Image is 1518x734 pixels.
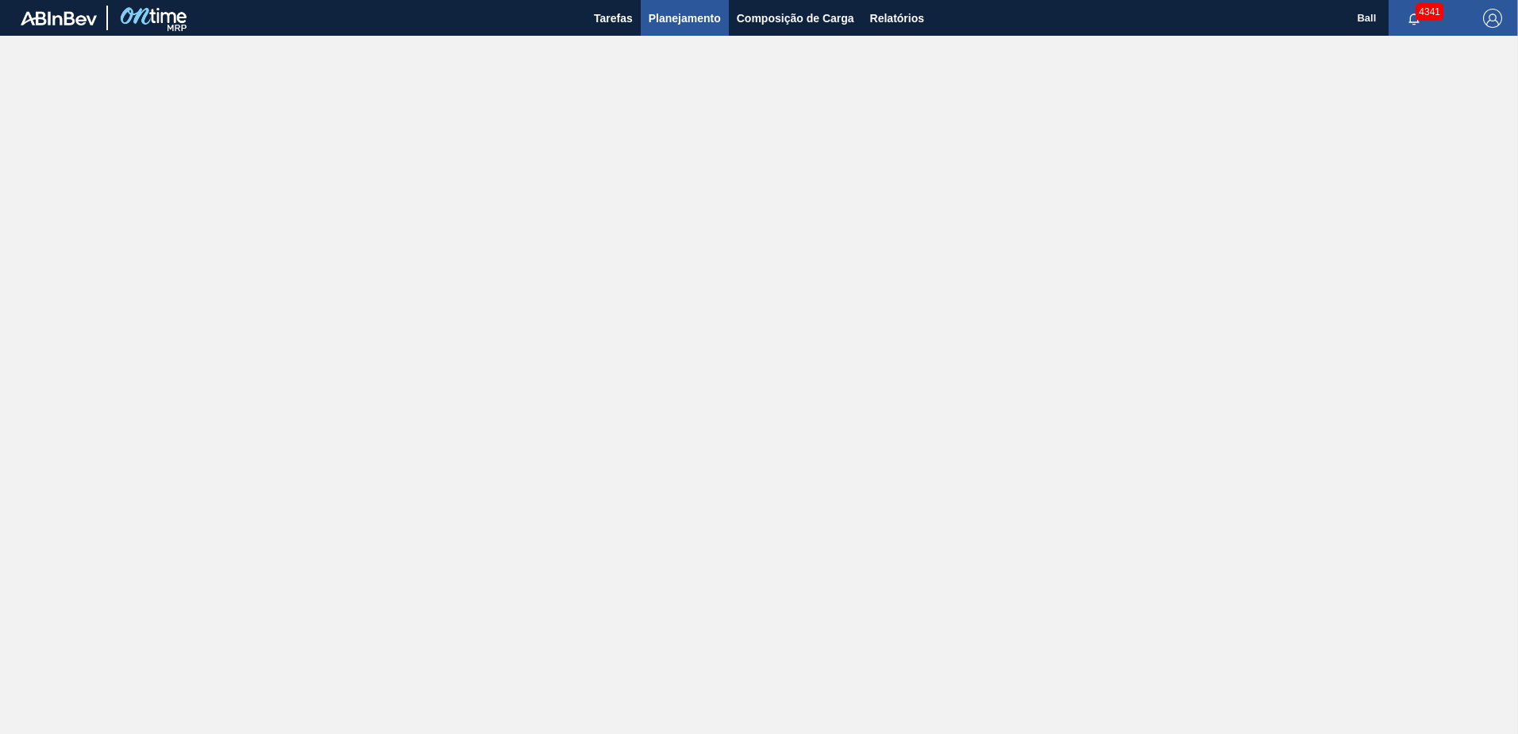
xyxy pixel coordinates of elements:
[1416,3,1443,21] span: 4341
[870,9,924,28] span: Relatórios
[1483,9,1502,28] img: Logout
[649,9,721,28] span: Planejamento
[21,11,97,25] img: TNhmsLtSVTkK8tSr43FrP2fwEKptu5GPRR3wAAAABJRU5ErkJggg==
[737,9,854,28] span: Composição de Carga
[594,9,633,28] span: Tarefas
[1389,7,1439,29] button: Notificações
